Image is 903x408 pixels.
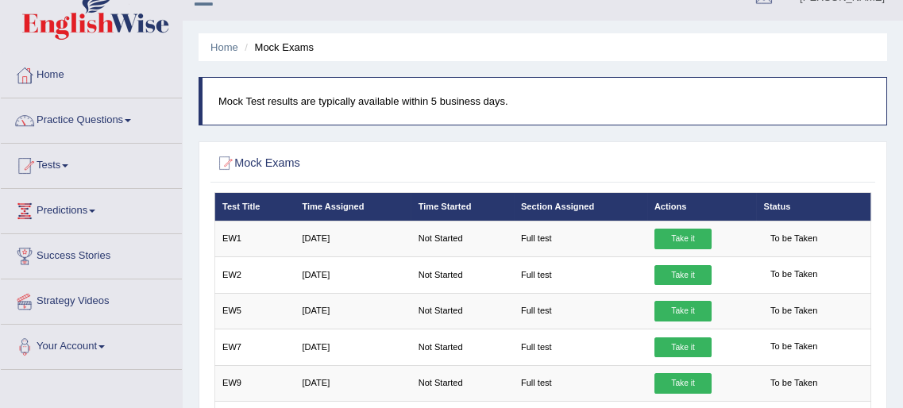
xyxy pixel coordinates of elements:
td: Not Started [411,293,513,329]
th: Section Assigned [514,193,647,221]
a: Predictions [1,189,182,229]
a: Home [210,41,238,53]
span: To be Taken [764,301,824,321]
td: Not Started [411,365,513,401]
td: EW5 [214,293,295,329]
span: To be Taken [764,337,824,358]
a: Practice Questions [1,98,182,138]
td: Not Started [411,329,513,365]
td: EW2 [214,257,295,293]
li: Mock Exams [241,40,314,55]
th: Time Started [411,193,513,221]
span: To be Taken [764,265,824,286]
a: Take it [654,229,712,249]
span: To be Taken [764,229,824,249]
a: Home [1,53,182,93]
td: [DATE] [295,365,411,401]
h2: Mock Exams [214,153,622,174]
td: Not Started [411,221,513,256]
td: EW7 [214,329,295,365]
td: Full test [514,293,647,329]
td: EW1 [214,221,295,256]
td: Not Started [411,257,513,293]
td: Full test [514,329,647,365]
a: Take it [654,265,712,286]
th: Test Title [214,193,295,221]
td: Full test [514,257,647,293]
td: EW9 [214,365,295,401]
th: Status [756,193,871,221]
td: [DATE] [295,293,411,329]
a: Take it [654,373,712,394]
td: [DATE] [295,329,411,365]
td: Full test [514,365,647,401]
a: Success Stories [1,234,182,274]
span: To be Taken [764,373,824,394]
td: Full test [514,221,647,256]
p: Mock Test results are typically available within 5 business days. [218,94,870,109]
a: Take it [654,337,712,358]
th: Time Assigned [295,193,411,221]
a: Strategy Videos [1,279,182,319]
td: [DATE] [295,257,411,293]
a: Tests [1,144,182,183]
a: Take it [654,301,712,321]
a: Your Account [1,325,182,364]
th: Actions [647,193,757,221]
td: [DATE] [295,221,411,256]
